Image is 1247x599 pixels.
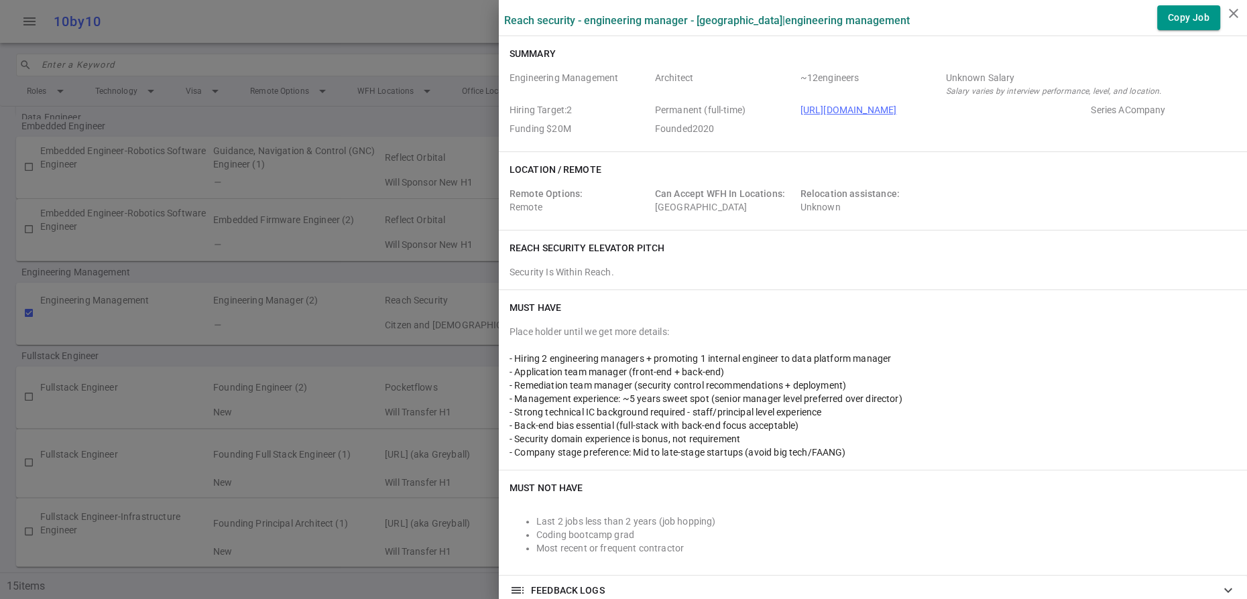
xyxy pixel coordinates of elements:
[510,393,902,404] span: - Management experience: ~5 years sweet spot (senior manager level preferred over director)
[510,71,650,98] span: Roles
[536,528,1236,541] li: Coding bootcamp grad
[510,481,583,494] h6: Must NOT Have
[510,434,740,444] span: - Security domain experience is bonus, not requirement
[504,14,910,27] label: Reach Security - Engineering Manager - [GEOGRAPHIC_DATA] | Engineering Management
[1091,103,1231,117] span: Employer Stage e.g. Series A
[536,515,1236,528] li: Last 2 jobs less than 2 years (job hopping)
[800,105,897,115] a: [URL][DOMAIN_NAME]
[655,187,795,214] div: [GEOGRAPHIC_DATA]
[945,86,1161,96] i: Salary varies by interview performance, level, and location.
[510,265,1236,279] div: Security Is Within Reach.
[531,584,605,597] span: FEEDBACK LOGS
[510,407,821,417] span: - Strong technical IC background required - staff/principal level experience
[510,241,664,255] h6: Reach Security elevator pitch
[510,187,650,214] div: Remote
[655,103,795,117] span: Job Type
[655,71,795,98] span: Level
[1157,5,1220,30] button: Copy Job
[800,188,900,199] span: Relocation assistance:
[800,103,1086,117] span: Company URL
[510,380,846,391] span: - Remediation team manager (security control recommendations + deployment)
[510,47,556,60] h6: Summary
[655,188,785,199] span: Can Accept WFH In Locations:
[945,71,1231,84] div: Salary Range
[510,325,1236,338] div: Place holder until we get more details:
[510,188,583,199] span: Remote Options:
[1226,5,1242,21] i: close
[800,187,941,214] div: Unknown
[510,301,561,314] h6: Must Have
[800,71,941,98] span: Team Count
[510,367,724,377] span: - Application team manager (front-end + back-end)
[536,541,1236,555] li: Most recent or frequent contractor
[1220,582,1236,598] span: expand_more
[510,353,891,364] span: - Hiring 2 engineering managers + promoting 1 internal engineer to data platform manager
[510,420,798,431] span: - Back-end bias essential (full-stack with back-end focus acceptable)
[510,582,526,598] span: toc
[510,163,601,176] h6: Location / Remote
[510,103,650,117] span: Hiring Target
[510,122,650,135] span: Employer Founding
[510,447,846,458] span: - Company stage preference: Mid to late-stage startups (avoid big tech/FAANG)
[655,122,795,135] span: Employer Founded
